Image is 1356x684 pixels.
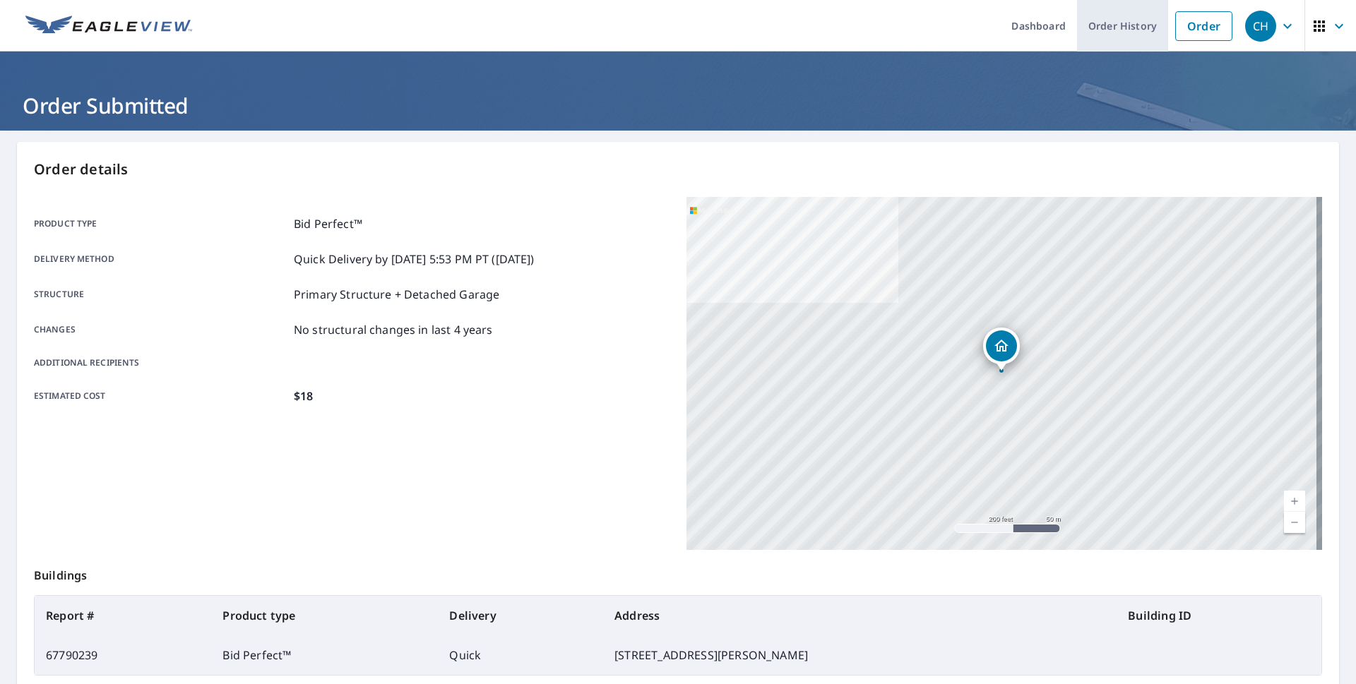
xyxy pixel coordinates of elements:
[1117,596,1321,635] th: Building ID
[603,635,1117,675] td: [STREET_ADDRESS][PERSON_NAME]
[1284,512,1305,533] a: Current Level 17, Zoom Out
[1245,11,1276,42] div: CH
[1284,491,1305,512] a: Current Level 17, Zoom In
[294,321,493,338] p: No structural changes in last 4 years
[438,635,603,675] td: Quick
[34,356,288,369] p: Additional recipients
[294,286,499,303] p: Primary Structure + Detached Garage
[34,251,288,268] p: Delivery method
[1175,11,1232,41] a: Order
[34,321,288,338] p: Changes
[438,596,603,635] th: Delivery
[34,550,1322,595] p: Buildings
[294,251,535,268] p: Quick Delivery by [DATE] 5:53 PM PT ([DATE])
[35,635,211,675] td: 67790239
[25,16,192,37] img: EV Logo
[34,215,288,232] p: Product type
[34,159,1322,180] p: Order details
[294,215,362,232] p: Bid Perfect™
[34,286,288,303] p: Structure
[211,635,438,675] td: Bid Perfect™
[211,596,438,635] th: Product type
[294,388,313,404] p: $18
[603,596,1117,635] th: Address
[35,596,211,635] th: Report #
[983,328,1020,371] div: Dropped pin, building 1, Residential property, 46 MT DOUGLAS CLOSE SE CALGARY AB T2Z3R8
[17,91,1339,120] h1: Order Submitted
[34,388,288,404] p: Estimated cost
